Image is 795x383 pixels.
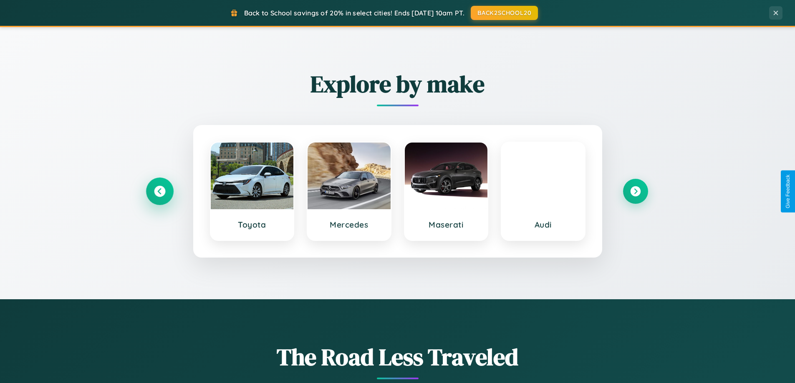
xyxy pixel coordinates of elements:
h3: Audi [510,220,576,230]
h1: The Road Less Traveled [147,341,648,373]
h2: Explore by make [147,68,648,100]
button: BACK2SCHOOL20 [471,6,538,20]
div: Give Feedback [785,175,791,208]
h3: Toyota [219,220,285,230]
span: Back to School savings of 20% in select cities! Ends [DATE] 10am PT. [244,9,464,17]
h3: Maserati [413,220,480,230]
h3: Mercedes [316,220,382,230]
